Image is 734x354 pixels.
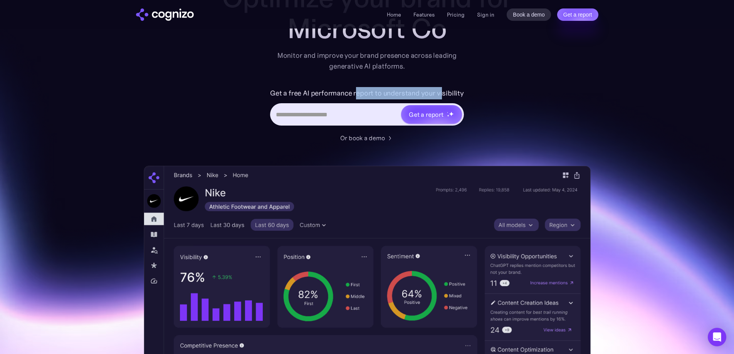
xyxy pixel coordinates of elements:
a: Get a reportstarstarstar [400,104,463,124]
a: Pricing [447,11,465,18]
a: Book a demo [507,8,551,21]
img: star [447,114,450,117]
div: Microsoft Co [213,13,521,44]
a: Home [387,11,401,18]
a: Or book a demo [340,133,394,143]
div: Or book a demo [340,133,385,143]
a: Sign in [477,10,494,19]
div: Get a report [409,110,443,119]
img: star [449,111,454,116]
div: Open Intercom Messenger [708,328,726,346]
a: Get a report [557,8,598,21]
img: cognizo logo [136,8,194,21]
form: Hero URL Input Form [270,87,464,129]
img: star [447,112,448,113]
a: Features [413,11,435,18]
label: Get a free AI performance report to understand your visibility [270,87,464,99]
div: Monitor and improve your brand presence across leading generative AI platforms. [272,50,462,72]
a: home [136,8,194,21]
